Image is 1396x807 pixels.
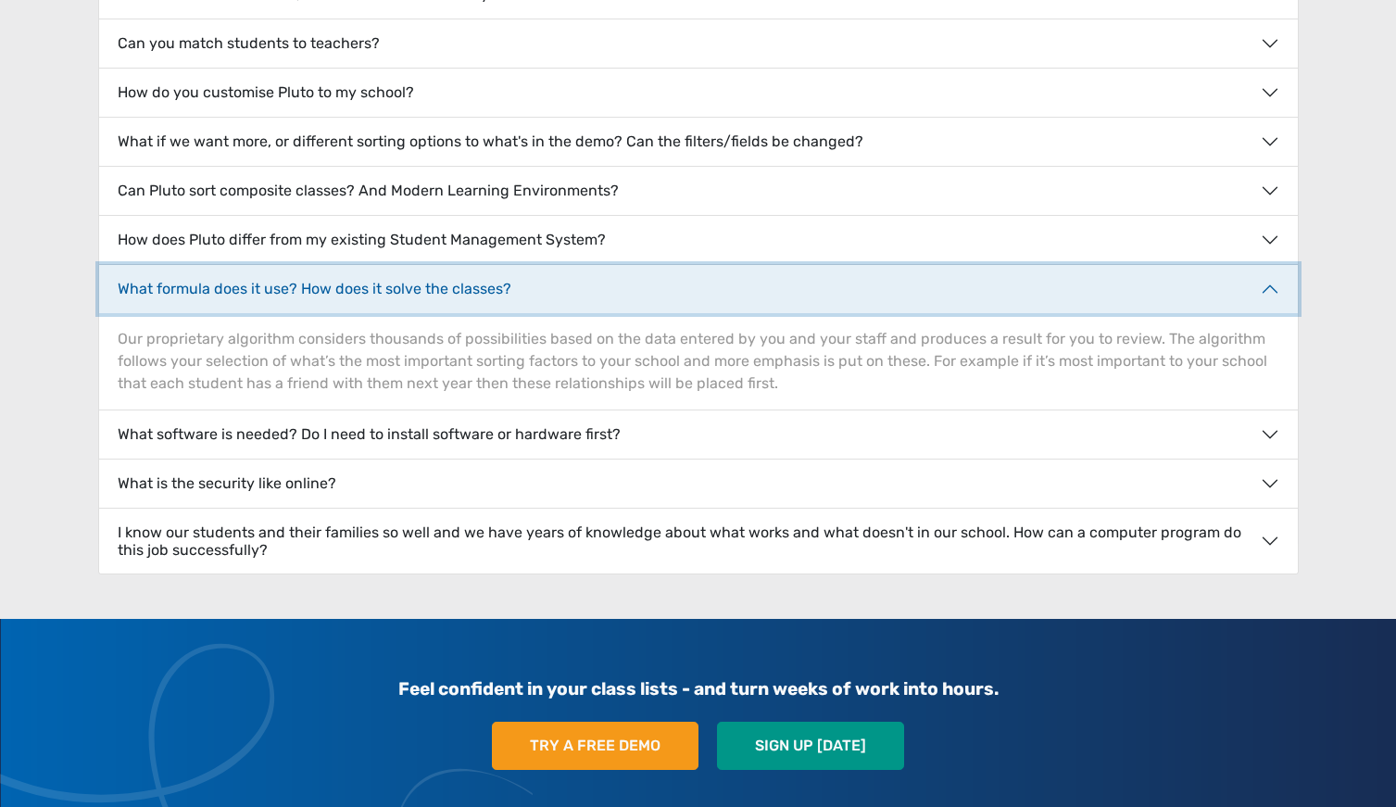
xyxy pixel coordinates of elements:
[99,69,1298,117] button: How do you customise Pluto to my school?
[99,118,1298,166] button: What if we want more, or different sorting options to what's in the demo? Can the filters/fields ...
[99,167,1298,215] button: Can Pluto sort composite classes? And Modern Learning Environments?
[99,410,1298,459] button: What software is needed? Do I need to install software or hardware first?
[109,663,1288,714] h3: Feel confident in your class lists - and turn weeks of work into hours.
[99,313,1298,410] div: Our proprietary algorithm considers thousands of possibilities based on the data entered by you a...
[99,460,1298,508] button: What is the security like online?
[717,722,904,770] a: Sign up [DATE]
[99,216,1298,264] button: How does Pluto differ from my existing Student Management System?
[99,509,1298,574] button: I know our students and their families so well and we have years of knowledge about what works an...
[99,19,1298,68] button: Can you match students to teachers?
[99,265,1298,313] button: What formula does it use? How does it solve the classes?
[492,722,698,770] a: Try a free demo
